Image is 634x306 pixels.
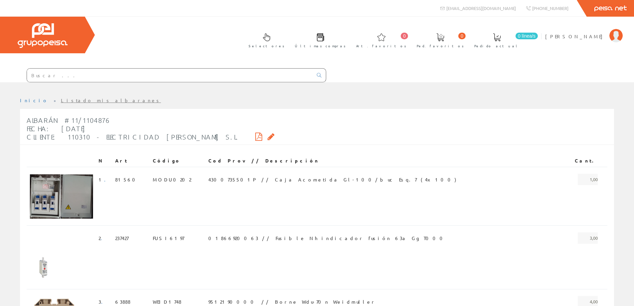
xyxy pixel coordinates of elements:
span: Ped. favoritos [417,43,464,49]
a: . [101,235,106,241]
span: 1 [99,174,110,185]
input: Buscar ... [27,69,313,82]
span: Pedido actual [474,43,520,49]
img: Foto artículo (192x135.41242937853) [29,174,93,219]
i: Descargar PDF [255,134,262,139]
span: 81560 [115,174,139,185]
span: [EMAIL_ADDRESS][DOMAIN_NAME] [446,5,516,11]
a: . [104,176,110,182]
a: Selectores [242,28,288,52]
th: Cod Prov // Descripción [206,155,564,167]
img: Grupo Peisa [18,23,68,48]
th: Código [150,155,206,167]
span: 0 [401,33,408,39]
span: Últimas compras [295,43,346,49]
a: . [101,299,107,305]
span: 0 línea/s [516,33,538,39]
span: 0 [458,33,466,39]
span: MODU0202 [153,174,191,185]
a: [PERSON_NAME] [545,28,623,34]
span: 4300735501P // Caja Acometida Gl-100/buc Esq.7 (4x100) [208,174,456,185]
span: [PHONE_NUMBER] [532,5,568,11]
span: 3,00 [578,232,598,244]
a: Últimas compras [288,28,349,52]
th: Art [112,155,150,167]
span: Selectores [249,43,285,49]
a: Inicio [20,97,48,103]
span: [PERSON_NAME] [545,33,606,40]
th: N [96,155,112,167]
span: Albarán #11/1104876 Fecha: [DATE] Cliente: 110310 - ELECTRICIDAD [PERSON_NAME] S.L. [27,116,239,141]
span: Art. favoritos [356,43,406,49]
span: 237427 [115,232,128,244]
a: Listado mis albaranes [61,97,161,103]
span: FUSI6197 [153,232,184,244]
img: Foto artículo (80x150) [29,232,56,282]
span: 2 [99,232,106,244]
span: 1,00 [578,174,598,185]
i: Solicitar por email copia firmada [268,134,275,139]
th: Cant. [564,155,601,167]
span: 01866920063 // Fusible Nh indicador fusión 63a Gg T000 [208,232,447,244]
